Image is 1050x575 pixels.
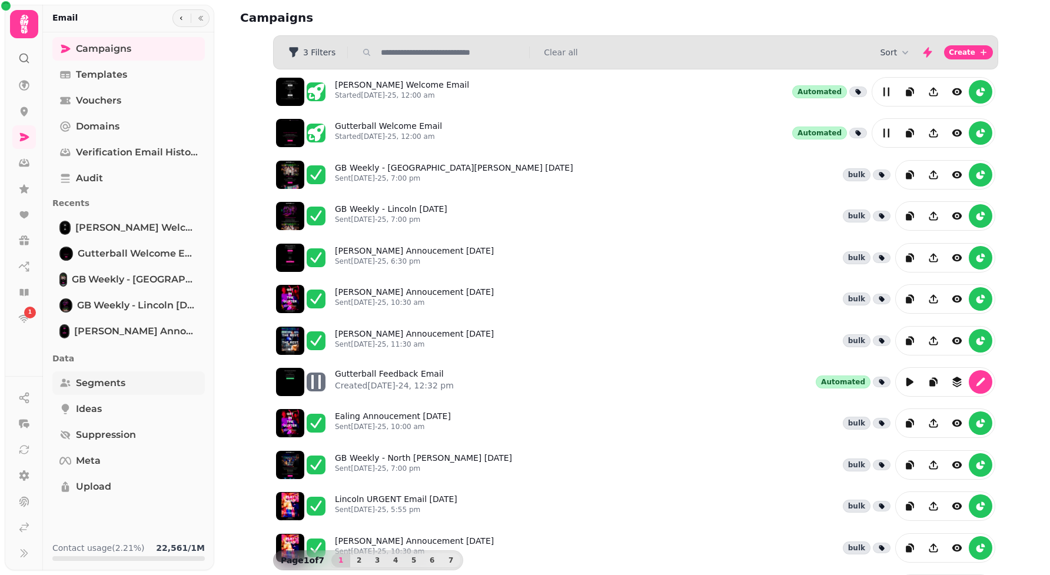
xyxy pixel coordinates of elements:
button: Share campaign preview [922,121,945,145]
button: Clear all [544,46,577,58]
button: edit [898,370,922,394]
p: Sent [DATE]-25, 11:30 am [335,340,494,349]
button: view [945,411,969,435]
button: Share campaign preview [922,329,945,353]
button: reports [969,536,992,560]
button: Create [944,45,993,59]
p: Sent [DATE]-25, 7:00 pm [335,215,447,224]
span: 3 Filters [303,48,335,56]
div: bulk [843,417,870,430]
img: aHR0cHM6Ly9zdGFtcGVkZS1zZXJ2aWNlLXByb2QtdGVtcGxhdGUtcHJldmlld3MuczMuZXUtd2VzdC0xLmFtYXpvbmF3cy5jb... [276,368,304,396]
a: Suppression [52,423,205,447]
button: duplicate [922,370,945,394]
div: bulk [843,334,870,347]
span: [PERSON_NAME] Welcome Email [75,221,198,235]
button: 3 Filters [278,43,345,62]
p: Sent [DATE]-25, 7:00 pm [335,464,512,473]
img: GB Weekly - North Shields 19th August [61,274,66,285]
button: reports [969,80,992,104]
span: 7 [446,557,456,564]
button: 2 [350,553,368,567]
a: Gutterball Feedback EmailCreated[DATE]-24, 12:32 pm [335,368,454,396]
p: Data [52,348,205,369]
span: Create [949,49,975,56]
img: Lincoln Annoucement 14th August [61,325,68,337]
img: aHR0cHM6Ly9zdGFtcGVkZS1zZXJ2aWNlLXByb2QtdGVtcGxhdGUtcHJldmlld3MuczMuZXUtd2VzdC0xLmFtYXpvbmF3cy5jb... [276,119,304,147]
p: Started [DATE]-25, 12:00 am [335,91,469,100]
img: aHR0cHM6Ly9zdGFtcGVkZS1zZXJ2aWNlLXByb2QtdGVtcGxhdGUtcHJldmlld3MuczMuZXUtd2VzdC0xLmFtYXpvbmF3cy5jb... [276,78,304,106]
p: Sent [DATE]-25, 6:30 pm [335,257,494,266]
button: view [945,329,969,353]
a: 1 [12,307,36,330]
a: GB Weekly - [GEOGRAPHIC_DATA][PERSON_NAME] [DATE]Sent[DATE]-25, 7:00 pm [335,162,573,188]
button: Share campaign preview [922,80,945,104]
button: view [945,204,969,228]
span: Vouchers [76,94,121,108]
span: Templates [76,68,127,82]
button: duplicate [898,121,922,145]
img: aHR0cHM6Ly9zdGFtcGVkZS1zZXJ2aWNlLXByb2QtdGVtcGxhdGUtcHJldmlld3MuczMuZXUtd2VzdC0xLmFtYXpvbmF3cy5jb... [276,161,304,189]
p: Sent [DATE]-25, 5:55 pm [335,505,457,514]
button: duplicate [898,494,922,518]
button: 4 [386,553,405,567]
p: Sent [DATE]-25, 7:00 pm [335,174,573,183]
div: bulk [843,541,870,554]
h2: Campaigns [240,9,466,26]
span: [PERSON_NAME] Annoucement [DATE] [74,324,198,338]
button: duplicate [898,411,922,435]
span: 3 [373,557,382,564]
p: Sent [DATE]-25, 10:30 am [335,298,494,307]
button: reports [969,494,992,518]
div: Automated [816,375,870,388]
a: Ealing Annoucement [DATE]Sent[DATE]-25, 10:00 am [335,410,451,436]
button: Share campaign preview [922,411,945,435]
button: view [945,163,969,187]
div: bulk [843,500,870,513]
a: [PERSON_NAME] Annoucement [DATE]Sent[DATE]-25, 6:30 pm [335,245,494,271]
a: Upload [52,475,205,498]
div: bulk [843,293,870,305]
button: 5 [404,553,423,567]
button: reports [969,163,992,187]
button: view [945,80,969,104]
button: Share campaign preview [922,163,945,187]
a: [PERSON_NAME] Annoucement [DATE]Sent[DATE]-25, 10:30 am [335,535,494,561]
a: Campaigns [52,37,205,61]
img: aHR0cHM6Ly9zdGFtcGVkZS1zZXJ2aWNlLXByb2QtdGVtcGxhdGUtcHJldmlld3MuczMuZXUtd2VzdC0xLmFtYXpvbmF3cy5jb... [276,244,304,272]
button: duplicate [898,163,922,187]
button: reports [969,204,992,228]
a: [PERSON_NAME] Welcome EmailStarted[DATE]-25, 12:00 am [335,79,469,105]
img: aHR0cHM6Ly9zdGFtcGVkZS1zZXJ2aWNlLXByb2QtdGVtcGxhdGUtcHJldmlld3MuczMuZXUtd2VzdC0xLmFtYXpvbmF3cy5jb... [276,327,304,355]
span: 6 [427,557,437,564]
button: duplicate [898,536,922,560]
div: bulk [843,458,870,471]
span: Meta [76,454,101,468]
button: duplicate [898,287,922,311]
a: Gutterball Welcome EmailStarted[DATE]-25, 12:00 am [335,120,442,146]
button: reports [969,329,992,353]
button: view [945,287,969,311]
span: Gutterball Welcome Email [78,247,198,261]
button: view [945,536,969,560]
span: Segments [76,376,125,390]
button: Sort [880,46,911,58]
img: aHR0cHM6Ly9zdGFtcGVkZS1zZXJ2aWNlLXByb2QtdGVtcGxhdGUtcHJldmlld3MuczMuZXUtd2VzdC0xLmFtYXpvbmF3cy5jb... [276,409,304,437]
p: Recents [52,192,205,214]
img: aHR0cHM6Ly9zdGFtcGVkZS1zZXJ2aWNlLXByb2QtdGVtcGxhdGUtcHJldmlld3MuczMuZXUtd2VzdC0xLmFtYXpvbmF3cy5jb... [276,285,304,313]
button: Share campaign preview [922,494,945,518]
span: 2 [354,557,364,564]
img: LINCOLN Welcome Email [61,222,69,234]
a: [PERSON_NAME] Annoucement [DATE]Sent[DATE]-25, 11:30 am [335,328,494,354]
button: edit [875,80,898,104]
button: 7 [441,553,460,567]
a: Verification email history [52,141,205,164]
button: Share campaign preview [922,246,945,270]
a: GB Weekly - Lincoln 19th AugustGB Weekly - Lincoln [DATE] [52,294,205,317]
button: view [945,453,969,477]
img: aHR0cHM6Ly9zdGFtcGVkZS1zZXJ2aWNlLXByb2QtdGVtcGxhdGUtcHJldmlld3MuczMuZXUtd2VzdC0xLmFtYXpvbmF3cy5jb... [276,451,304,479]
a: GB Weekly - North Shields 19th AugustGB Weekly - [GEOGRAPHIC_DATA][PERSON_NAME] [DATE] [52,268,205,291]
button: revisions [945,370,969,394]
button: reports [969,246,992,270]
span: Audit [76,171,103,185]
span: Suppression [76,428,136,442]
